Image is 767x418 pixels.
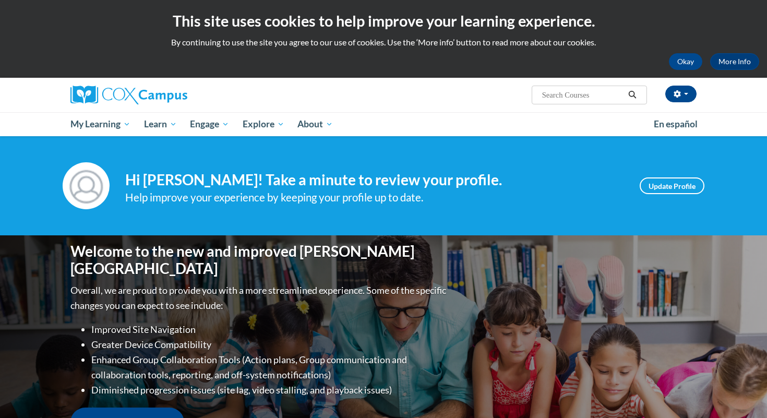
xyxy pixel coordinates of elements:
button: Account Settings [665,86,697,102]
li: Greater Device Compatibility [91,337,449,352]
button: Search [625,89,640,101]
h4: Hi [PERSON_NAME]! Take a minute to review your profile. [125,171,624,189]
a: More Info [710,53,759,70]
span: My Learning [70,118,130,130]
p: By continuing to use the site you agree to our use of cookies. Use the ‘More info’ button to read... [8,37,759,48]
h2: This site uses cookies to help improve your learning experience. [8,10,759,31]
iframe: Button to launch messaging window [725,376,759,410]
a: En español [647,113,704,135]
h1: Welcome to the new and improved [PERSON_NAME][GEOGRAPHIC_DATA] [70,243,449,278]
span: About [297,118,333,130]
a: Learn [137,112,184,136]
a: Engage [183,112,236,136]
a: Explore [236,112,291,136]
span: En español [654,118,698,129]
span: Learn [144,118,177,130]
div: Help improve your experience by keeping your profile up to date. [125,189,624,206]
img: Cox Campus [70,86,187,104]
li: Diminished progression issues (site lag, video stalling, and playback issues) [91,383,449,398]
a: Update Profile [640,177,704,194]
a: My Learning [64,112,137,136]
a: Cox Campus [70,86,269,104]
span: Engage [190,118,229,130]
img: Profile Image [63,162,110,209]
span: Explore [243,118,284,130]
p: Overall, we are proud to provide you with a more streamlined experience. Some of the specific cha... [70,283,449,313]
li: Improved Site Navigation [91,322,449,337]
a: About [291,112,340,136]
button: Okay [669,53,702,70]
input: Search Courses [541,89,625,101]
div: Main menu [55,112,712,136]
li: Enhanced Group Collaboration Tools (Action plans, Group communication and collaboration tools, re... [91,352,449,383]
